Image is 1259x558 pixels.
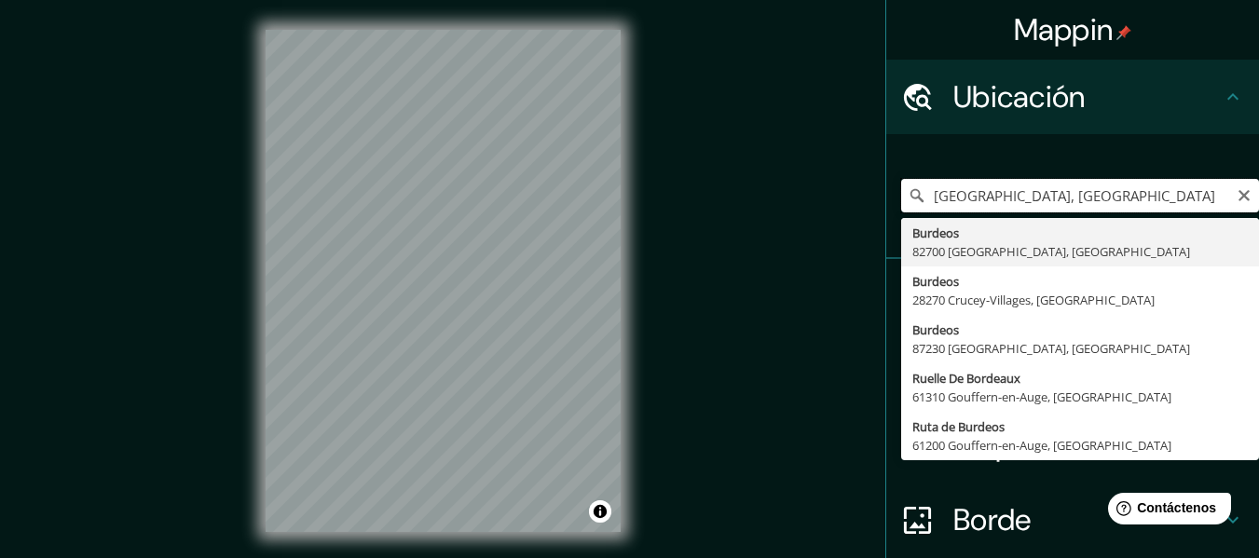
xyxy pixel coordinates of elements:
iframe: Lanzador de widgets de ayuda [1093,485,1238,538]
font: Mappin [1014,10,1114,49]
div: Patas [886,259,1259,333]
button: Activar o desactivar atribución [589,500,611,523]
font: 28270 Crucey-Villages, [GEOGRAPHIC_DATA] [912,292,1155,308]
font: 61200 Gouffern-en-Auge, [GEOGRAPHIC_DATA] [912,437,1171,454]
div: Ubicación [886,60,1259,134]
button: Claro [1237,185,1252,203]
img: pin-icon.png [1116,25,1131,40]
font: Borde [953,500,1032,539]
font: 61310 Gouffern-en-Auge, [GEOGRAPHIC_DATA] [912,388,1171,405]
font: Ruta de Burdeos [912,418,1005,435]
input: Elige tu ciudad o zona [901,179,1259,212]
div: Disposición [886,408,1259,483]
font: 87230 [GEOGRAPHIC_DATA], [GEOGRAPHIC_DATA] [912,340,1190,357]
font: Ubicación [953,77,1086,116]
div: Borde [886,483,1259,557]
canvas: Mapa [266,30,621,532]
div: Estilo [886,333,1259,408]
font: 82700 [GEOGRAPHIC_DATA], [GEOGRAPHIC_DATA] [912,243,1190,260]
font: Burdeos [912,321,959,338]
font: Burdeos [912,225,959,241]
font: Ruelle De Bordeaux [912,370,1020,387]
font: Burdeos [912,273,959,290]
